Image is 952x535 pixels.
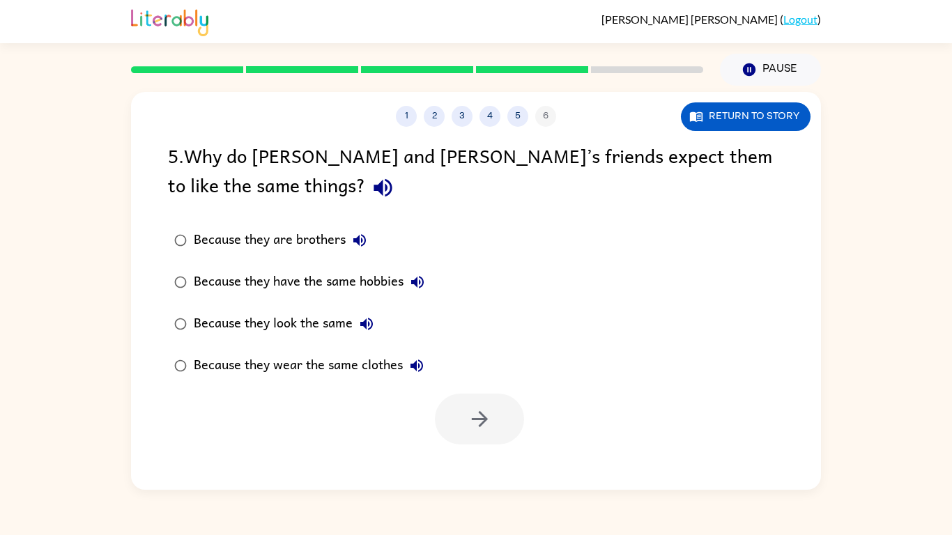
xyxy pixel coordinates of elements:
[601,13,821,26] div: ( )
[346,226,374,254] button: Because they are brothers
[404,268,431,296] button: Because they have the same hobbies
[353,310,381,338] button: Because they look the same
[131,6,208,36] img: Literably
[479,106,500,127] button: 4
[194,310,381,338] div: Because they look the same
[681,102,811,131] button: Return to story
[403,352,431,380] button: Because they wear the same clothes
[783,13,817,26] a: Logout
[194,352,431,380] div: Because they wear the same clothes
[168,141,784,206] div: 5 . Why do [PERSON_NAME] and [PERSON_NAME]’s friends expect them to like the same things?
[424,106,445,127] button: 2
[507,106,528,127] button: 5
[194,226,374,254] div: Because they are brothers
[194,268,431,296] div: Because they have the same hobbies
[720,54,821,86] button: Pause
[452,106,473,127] button: 3
[396,106,417,127] button: 1
[601,13,780,26] span: [PERSON_NAME] [PERSON_NAME]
